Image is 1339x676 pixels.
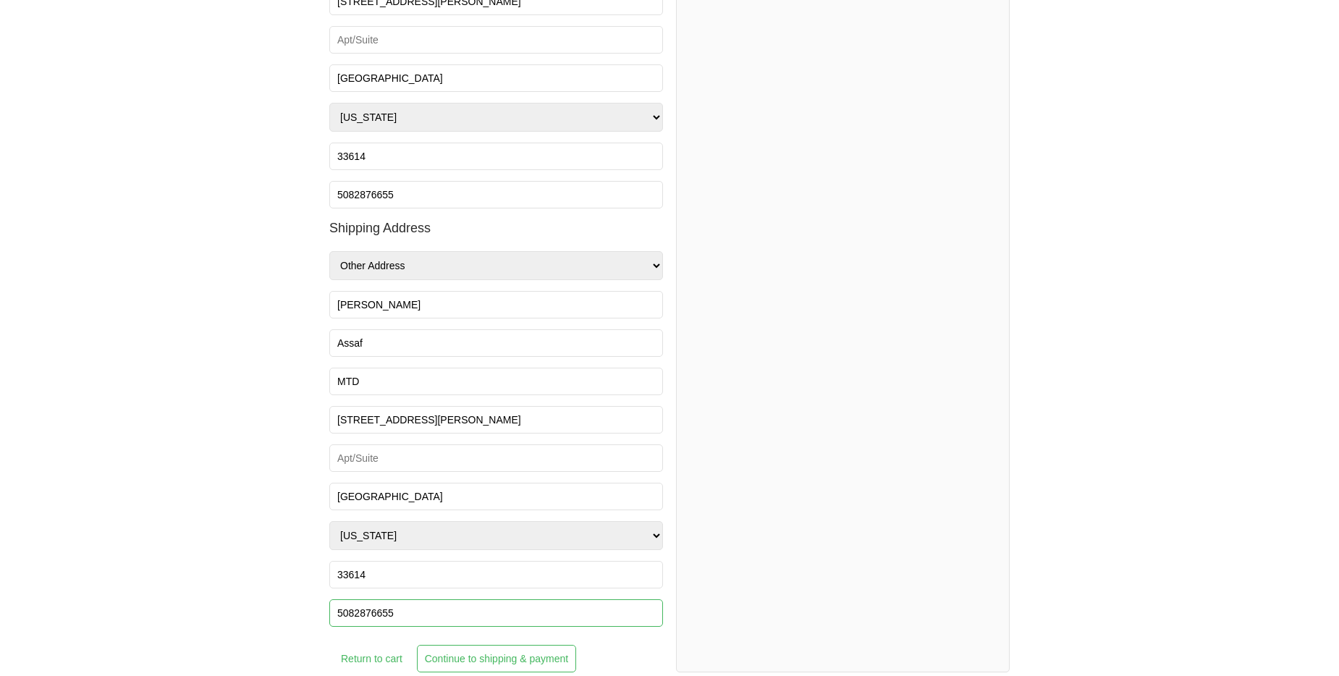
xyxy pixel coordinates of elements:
input: First Name [329,291,663,318]
input: Last Name [329,329,663,357]
input: Apt/Suite [329,444,663,472]
input: Phone Number [329,599,663,627]
input: Phone Number [329,181,663,208]
input: Continue to shipping & payment [417,645,576,672]
h3: Shipping address [329,216,663,240]
input: Address [329,406,663,434]
input: ZIP/Postal [329,561,663,588]
input: City [329,483,663,510]
input: Business [329,368,663,395]
input: ZIP/Postal [329,143,663,170]
a: Return to cart [329,641,414,676]
input: Apt/Suite [329,26,663,54]
input: City [329,64,663,92]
